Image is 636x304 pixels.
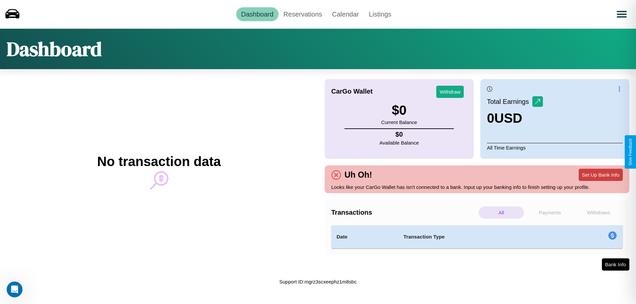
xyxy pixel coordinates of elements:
[381,103,417,118] h3: $ 0
[331,209,477,216] h4: Transactions
[579,169,623,181] button: Set Up Bank Info
[479,206,524,219] p: All
[612,5,631,23] button: Open menu
[380,138,419,147] p: Available Balance
[331,225,623,248] table: simple table
[364,7,396,21] a: Listings
[7,35,102,63] h1: Dashboard
[331,88,373,95] h4: CarGo Wallet
[436,86,464,98] button: Withdraw
[341,170,375,180] h4: Uh Oh!
[487,111,543,126] h3: 0 USD
[527,206,573,219] p: Payments
[279,277,356,286] p: Support ID: mgrz3scxeephz1m8sbc
[487,143,623,152] p: All Time Earnings
[628,139,633,165] div: Give Feedback
[337,233,393,241] h4: Date
[576,206,621,219] p: Withdraws
[331,183,623,192] p: Looks like your CarGo Wallet has isn't connected to a bank. Input up your banking info to finish ...
[380,131,419,138] h4: $ 0
[602,258,629,271] button: Bank Info
[7,282,23,297] iframe: Intercom live chat
[97,154,221,169] h2: No transaction data
[236,7,279,21] a: Dashboard
[279,7,327,21] a: Reservations
[487,96,532,108] p: Total Earnings
[381,118,417,127] p: Current Balance
[327,7,364,21] a: Calendar
[403,233,554,241] h4: Transaction Type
